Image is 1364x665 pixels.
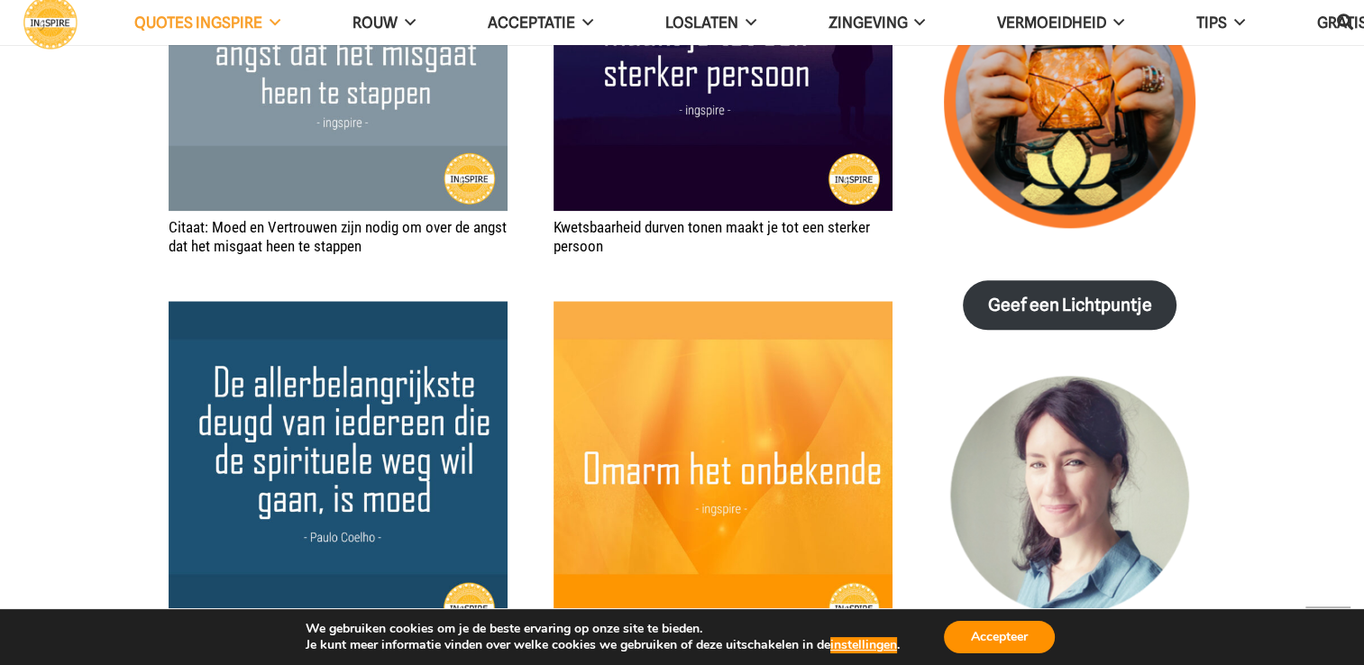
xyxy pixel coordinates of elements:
a: Citaat: Moed en Vertrouwen zijn nodig om over de angst dat het misgaat heen te stappen [169,218,507,254]
span: VERMOEIDHEID [997,14,1106,32]
img: Iedereen die de spirituele weg wil gaan - Quote van Paulo Coelho [169,301,508,640]
a: Kwetsbaarheid durven tonen maakt je tot een sterker persoon [554,218,870,254]
p: We gebruiken cookies om je de beste ervaring op onze site te bieden. [306,621,900,637]
a: Iedereen die de spirituele weg wil gaan – Quote Paulo Coelho [169,303,508,321]
p: Je kunt meer informatie vinden over welke cookies we gebruiken of deze uitschakelen in de . [306,637,900,653]
strong: Geef een Lichtpuntje [988,295,1152,315]
img: Spreuk: omarm het onbekende - ingspire [554,301,893,640]
button: Accepteer [944,621,1055,653]
span: TIPS [1196,14,1227,32]
button: instellingen [830,637,897,653]
a: Terug naar top [1305,606,1350,651]
span: ROUW [352,14,398,32]
a: Spreuk – omarm het onbekende [554,303,893,321]
span: Zingeving [828,14,907,32]
img: Inge Geertzen - schrijfster Ingspire.nl, markteer en handmassage therapeut [944,376,1195,627]
a: Geef een Lichtpuntje [963,280,1176,330]
span: Acceptatie [488,14,575,32]
a: Zoeken [1327,1,1363,44]
span: QUOTES INGSPIRE [134,14,262,32]
span: Loslaten [665,14,738,32]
